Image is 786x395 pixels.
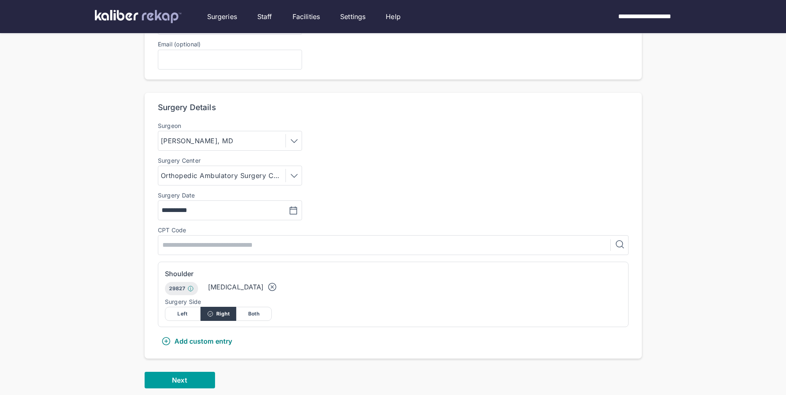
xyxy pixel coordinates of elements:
div: Right [201,307,236,321]
a: Surgeries [207,12,237,22]
button: Next [145,372,215,388]
a: Help [386,12,401,22]
div: Surgery Date [158,192,195,199]
label: Surgeon [158,123,302,129]
div: Add custom entry [161,336,232,346]
div: Shoulder [165,269,622,279]
a: Staff [257,12,272,22]
input: MM/DD/YYYY [162,205,225,215]
label: Surgery Center [158,157,302,164]
a: Facilities [293,12,320,22]
div: [MEDICAL_DATA] [208,282,264,292]
div: 29827 [165,282,198,295]
div: Both [236,307,272,321]
div: CPT Code [158,227,629,234]
a: Settings [340,12,365,22]
div: Orthopedic Ambulatory Surgery Center of [GEOGRAPHIC_DATA] [161,171,285,181]
span: Next [172,376,187,384]
div: Surgery Details [158,103,216,113]
div: Left [165,307,201,321]
div: [PERSON_NAME], MD [161,136,236,146]
label: Email (optional) [158,41,201,48]
div: Surgery Side [165,299,622,305]
img: kaliber labs logo [95,10,181,23]
img: Info.77c6ff0b.svg [187,285,194,292]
